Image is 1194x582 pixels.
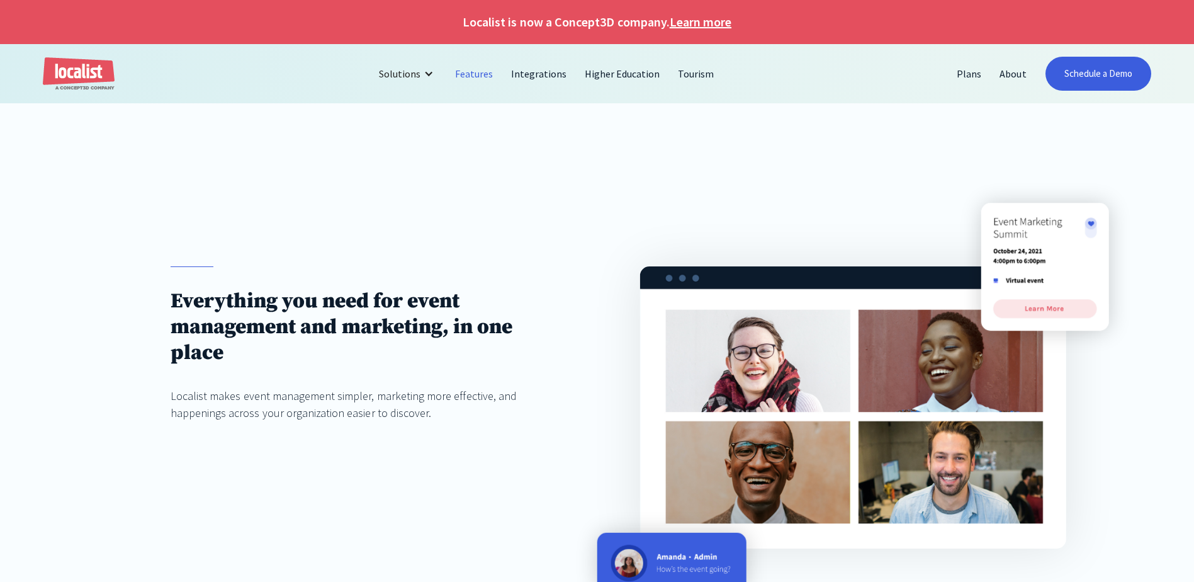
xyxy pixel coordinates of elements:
a: Higher Education [576,59,670,89]
h1: Everything you need for event management and marketing, in one place [171,288,555,366]
a: Tourism [669,59,723,89]
a: Features [446,59,502,89]
a: About [991,59,1035,89]
a: home [43,57,115,91]
a: Learn more [670,13,731,31]
div: Solutions [379,66,420,81]
div: Solutions [369,59,446,89]
a: Plans [948,59,991,89]
a: Integrations [502,59,576,89]
a: Schedule a Demo [1045,57,1152,91]
div: Localist makes event management simpler, marketing more effective, and happenings across your org... [171,387,555,421]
